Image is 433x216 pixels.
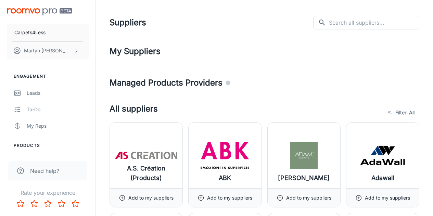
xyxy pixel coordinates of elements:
[352,142,413,169] img: Adawall
[219,173,231,183] h6: ABK
[225,77,231,89] div: Agencies and suppliers who work with us to automatically identify the specific products you carry
[128,194,174,202] p: Add to my suppliers
[30,167,59,175] span: Need help?
[395,109,415,117] span: Filter
[14,29,46,36] p: Carpets4Less
[207,194,252,202] p: Add to my suppliers
[55,197,68,211] button: Rate 4 star
[68,197,82,211] button: Rate 5 star
[27,197,41,211] button: Rate 2 star
[27,122,89,130] div: My Reps
[7,8,72,15] img: Roomvo PRO Beta
[41,197,55,211] button: Rate 3 star
[115,142,177,169] img: A.S. Création (Products)
[24,47,72,54] p: Martyn [PERSON_NAME]
[406,109,415,117] span: : All
[286,194,331,202] p: Add to my suppliers
[278,173,330,183] h6: [PERSON_NAME]
[371,173,394,183] h6: Adawall
[273,142,335,169] img: Adam Carpets
[5,189,90,197] p: Rate your experience
[110,16,146,29] h1: Suppliers
[7,24,89,41] button: Carpets4Less
[115,164,177,183] h6: A.S. Création (Products)
[110,77,419,89] h4: Managed Products Providers
[329,16,419,29] input: Search all suppliers...
[194,142,256,169] img: ABK
[365,194,410,202] p: Add to my suppliers
[110,45,419,58] h4: My Suppliers
[7,42,89,60] button: Martyn [PERSON_NAME]
[14,197,27,211] button: Rate 1 star
[27,106,89,113] div: To-do
[27,89,89,97] div: Leads
[110,103,384,122] h4: All suppliers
